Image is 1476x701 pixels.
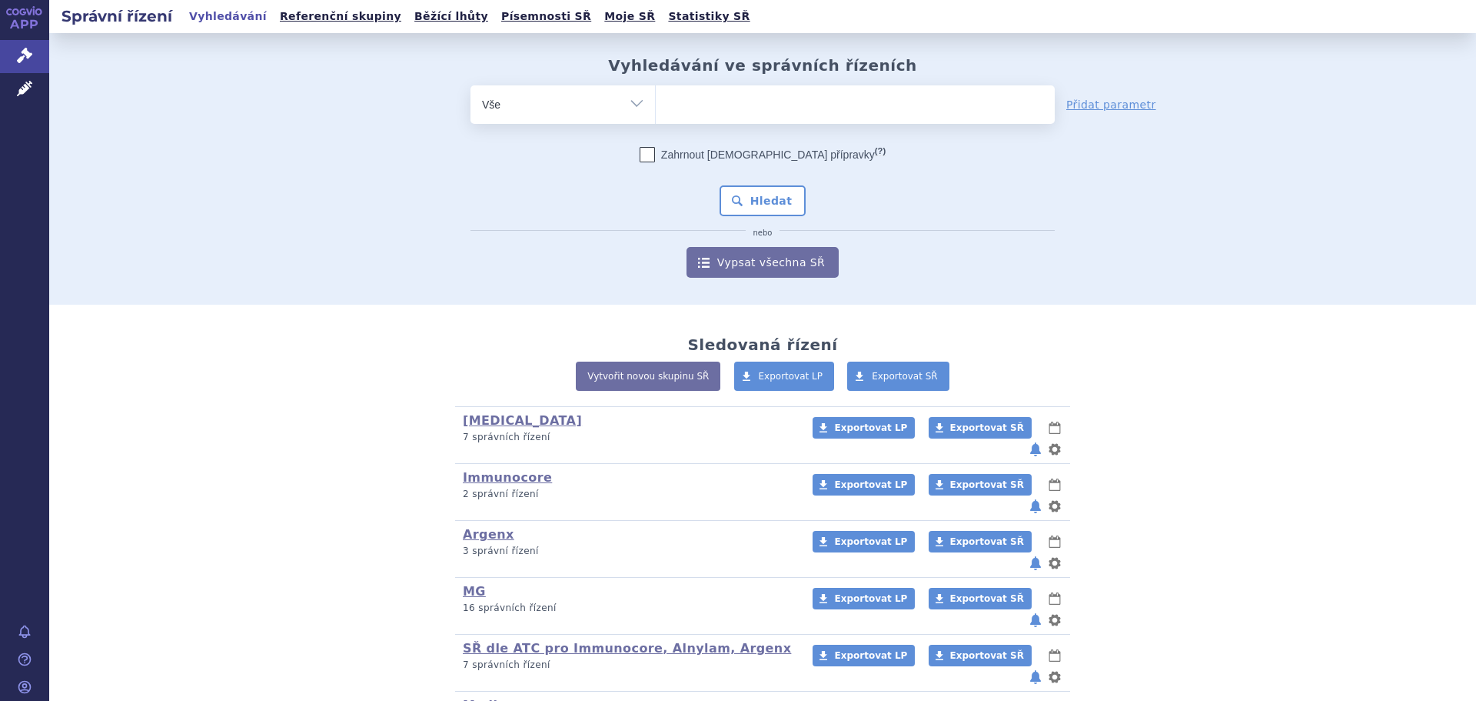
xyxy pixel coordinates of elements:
a: MG [463,584,486,599]
a: Písemnosti SŘ [497,6,596,27]
a: Exportovat SŘ [929,474,1032,496]
p: 16 správních řízení [463,602,793,615]
a: [MEDICAL_DATA] [463,413,582,428]
button: notifikace [1028,440,1043,459]
h2: Správní řízení [49,5,184,27]
button: lhůty [1047,532,1062,551]
label: Zahrnout [DEMOGRAPHIC_DATA] přípravky [640,147,886,162]
a: Exportovat LP [813,531,915,552]
a: Přidat parametr [1066,97,1156,112]
p: 7 správních řízení [463,659,793,672]
button: lhůty [1047,419,1062,437]
a: Exportovat SŘ [929,417,1032,439]
a: Exportovat SŘ [929,645,1032,666]
abbr: (?) [875,146,886,156]
a: Vypsat všechna SŘ [686,247,839,278]
button: Hledat [720,185,806,216]
button: nastavení [1047,668,1062,686]
a: Exportovat SŘ [929,588,1032,609]
span: Exportovat LP [834,593,907,604]
h2: Vyhledávání ve správních řízeních [608,56,917,75]
button: nastavení [1047,554,1062,572]
a: SŘ dle ATC pro Immunocore, Alnylam, Argenx [463,641,791,656]
span: Exportovat SŘ [950,593,1024,604]
button: notifikace [1028,554,1043,572]
a: Statistiky SŘ [663,6,754,27]
span: Exportovat LP [834,479,907,490]
span: Exportovat LP [834,422,907,433]
p: 2 správní řízení [463,488,793,501]
span: Exportovat LP [834,650,907,661]
button: notifikace [1028,497,1043,516]
span: Exportovat SŘ [950,422,1024,433]
span: Exportovat SŘ [950,536,1024,547]
a: Exportovat LP [813,474,915,496]
a: Exportovat LP [813,645,915,666]
span: Exportovat LP [759,371,823,382]
a: Referenční skupiny [275,6,406,27]
button: notifikace [1028,611,1043,629]
span: Exportovat SŘ [950,479,1024,490]
a: Běžící lhůty [410,6,493,27]
a: Vytvořit novou skupinu SŘ [576,362,720,391]
button: nastavení [1047,440,1062,459]
button: nastavení [1047,611,1062,629]
a: Exportovat LP [813,588,915,609]
a: Exportovat SŘ [929,531,1032,552]
span: Exportovat SŘ [872,371,938,382]
button: lhůty [1047,476,1062,494]
button: notifikace [1028,668,1043,686]
p: 7 správních řízení [463,431,793,444]
a: Argenx [463,527,514,542]
button: lhůty [1047,589,1062,608]
button: nastavení [1047,497,1062,516]
button: lhůty [1047,646,1062,665]
i: nebo [746,229,780,238]
span: Exportovat LP [834,536,907,547]
a: Exportovat LP [734,362,835,391]
a: Moje SŘ [600,6,660,27]
a: Exportovat LP [813,417,915,439]
span: Exportovat SŘ [950,650,1024,661]
h2: Sledovaná řízení [687,335,837,354]
a: Vyhledávání [184,6,271,27]
a: Immunocore [463,470,552,485]
a: Exportovat SŘ [847,362,949,391]
p: 3 správní řízení [463,545,793,558]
